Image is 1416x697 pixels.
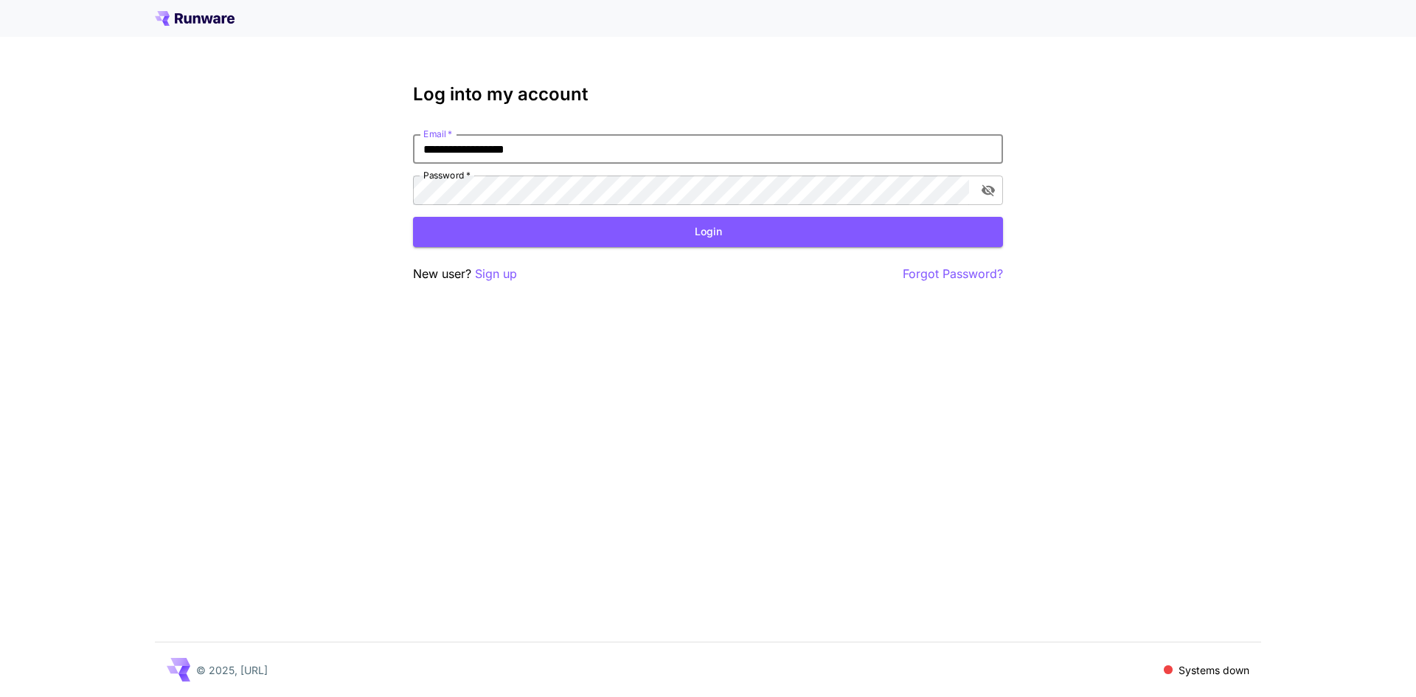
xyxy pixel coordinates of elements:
button: toggle password visibility [975,177,1002,204]
button: Login [413,217,1003,247]
p: Systems down [1179,662,1249,678]
p: New user? [413,265,517,283]
h3: Log into my account [413,84,1003,105]
label: Email [423,128,452,140]
button: Sign up [475,265,517,283]
p: © 2025, [URL] [196,662,268,678]
button: Forgot Password? [903,265,1003,283]
label: Password [423,169,471,181]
